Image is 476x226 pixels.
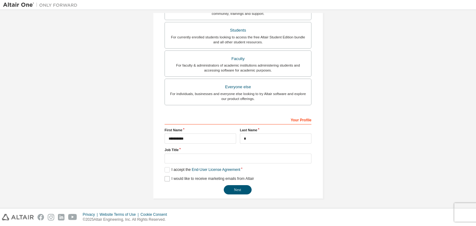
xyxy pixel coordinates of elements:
[58,214,64,220] img: linkedin.svg
[192,167,240,172] a: End-User License Agreement
[169,26,307,35] div: Students
[2,214,34,220] img: altair_logo.svg
[83,217,171,222] p: © 2025 Altair Engineering, Inc. All Rights Reserved.
[140,212,170,217] div: Cookie Consent
[169,35,307,45] div: For currently enrolled students looking to access the free Altair Student Edition bundle and all ...
[165,128,236,133] label: First Name
[169,83,307,91] div: Everyone else
[169,54,307,63] div: Faculty
[165,115,311,124] div: Your Profile
[68,214,77,220] img: youtube.svg
[48,214,54,220] img: instagram.svg
[224,185,252,194] button: Next
[240,128,311,133] label: Last Name
[165,167,240,172] label: I accept the
[99,212,140,217] div: Website Terms of Use
[169,63,307,73] div: For faculty & administrators of academic institutions administering students and accessing softwa...
[83,212,99,217] div: Privacy
[3,2,81,8] img: Altair One
[165,147,311,152] label: Job Title
[169,91,307,101] div: For individuals, businesses and everyone else looking to try Altair software and explore our prod...
[37,214,44,220] img: facebook.svg
[165,176,254,181] label: I would like to receive marketing emails from Altair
